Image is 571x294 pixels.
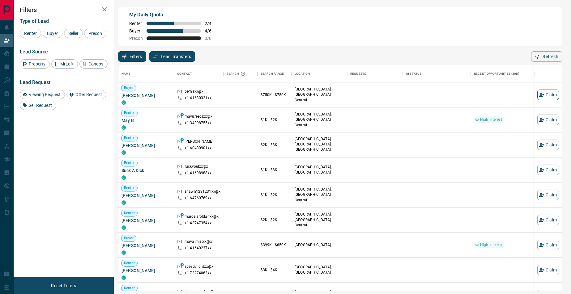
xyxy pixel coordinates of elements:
span: Renter [121,135,137,141]
p: speedylightxx@x [185,264,213,271]
button: Claim [537,165,559,175]
p: [GEOGRAPHIC_DATA], [GEOGRAPHIC_DATA] | Central [295,87,344,103]
p: fuckyoulxx@x [185,164,208,170]
h2: Filters [20,6,108,14]
span: [PERSON_NAME] [121,217,171,224]
span: Suck A Dick [121,167,171,174]
div: Viewing Request [20,90,65,99]
div: Search Range [261,65,284,82]
button: Filters [118,51,146,62]
button: Claim [537,265,559,275]
span: Renter [121,110,137,115]
p: [GEOGRAPHIC_DATA], [GEOGRAPHIC_DATA], [GEOGRAPHIC_DATA], [GEOGRAPHIC_DATA] [295,136,344,158]
p: [GEOGRAPHIC_DATA], [GEOGRAPHIC_DATA] [295,165,344,175]
p: +1- 43747354xx [185,220,211,226]
button: Claim [537,90,559,100]
span: Buyer [121,85,136,90]
div: Contact [177,65,192,82]
div: condos.ca [121,125,126,130]
p: [GEOGRAPHIC_DATA], [GEOGRAPHIC_DATA] | Central [295,112,344,128]
p: [GEOGRAPHIC_DATA], [GEOGRAPHIC_DATA] [295,265,344,275]
div: AI Status [403,65,471,82]
p: $1K - $2K [261,117,288,123]
p: berhaxx@x [185,89,203,95]
p: $399K - $650K [261,242,288,248]
span: Condos [86,61,105,66]
div: Property [20,59,50,69]
div: condos.ca [121,150,126,155]
span: Viewing Request [27,92,63,97]
div: condos.ca [121,200,126,205]
button: Claim [537,190,559,200]
p: $2K - $3K [261,142,288,148]
div: condos.ca [121,225,126,230]
span: [PERSON_NAME] [121,267,171,274]
div: Contact [174,65,224,82]
p: [GEOGRAPHIC_DATA], [GEOGRAPHIC_DATA] | Central [295,212,344,228]
div: Search Range [258,65,292,82]
span: Type of Lead [20,18,49,24]
div: condos.ca [121,175,126,180]
span: MrLoft [58,61,76,66]
div: Offer Request [66,90,106,99]
span: Precon [86,31,104,36]
p: $1K - $2K [261,192,288,198]
button: Claim [537,140,559,150]
p: $2K - $2K [261,217,288,223]
p: shawn1231231xx@x [185,189,220,195]
p: +1- 41630321xx [185,95,211,101]
span: Precon [129,36,143,41]
span: 2 / 4 [205,21,218,26]
div: condos.ca [121,100,126,105]
p: [GEOGRAPHIC_DATA], [GEOGRAPHIC_DATA] | Central [295,187,344,203]
span: 0 / 0 [205,36,218,41]
div: Precon [84,29,106,38]
p: +1- 73274063xx [185,271,211,276]
div: condos.ca [121,250,126,255]
p: +1- 41698988xx [185,170,211,176]
div: Requests [347,65,403,82]
p: [PERSON_NAME] [185,139,213,145]
p: +1- 60430901xx [185,145,211,151]
span: [PERSON_NAME] [121,142,171,149]
p: +1- 34398755xx [185,120,211,126]
span: Lead Request [20,79,50,85]
span: Offer Request [73,92,104,97]
span: Sell Request [27,103,54,108]
span: Buyer [129,28,143,33]
span: Renter [129,21,143,26]
div: Buyer [43,29,62,38]
button: Reset Filters [47,280,80,291]
button: Claim [537,240,559,250]
span: Renter [121,185,137,191]
p: marcelaroldanxx@x [185,214,219,220]
button: Claim [537,115,559,125]
p: [GEOGRAPHIC_DATA] [295,242,344,248]
div: Location [292,65,347,82]
span: May B [121,117,171,124]
div: condos.ca [121,275,126,280]
p: $1K - $3K [261,167,288,173]
div: Recent Opportunities (30d) [471,65,534,82]
span: [PERSON_NAME] [121,92,171,99]
span: Lead Source [20,49,48,55]
span: Property [27,61,48,66]
button: Refresh [531,51,562,62]
button: Claim [537,215,559,225]
span: Renter [121,211,137,216]
span: Renter [121,160,137,166]
div: Requests [350,65,366,82]
div: Name [118,65,174,82]
div: Recent Opportunities (30d) [474,65,519,82]
p: +1- 64760769xx [185,195,211,201]
span: Buyer [121,236,136,241]
p: mayureecsxx@x [185,114,212,120]
span: [PERSON_NAME] [121,192,171,199]
div: Location [295,65,310,82]
div: MrLoft [51,59,78,69]
span: [PERSON_NAME] [121,242,171,249]
span: Renter [121,286,137,291]
span: 4 / 6 [205,28,218,33]
div: Sell Request [20,101,56,110]
div: Search [227,65,247,82]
